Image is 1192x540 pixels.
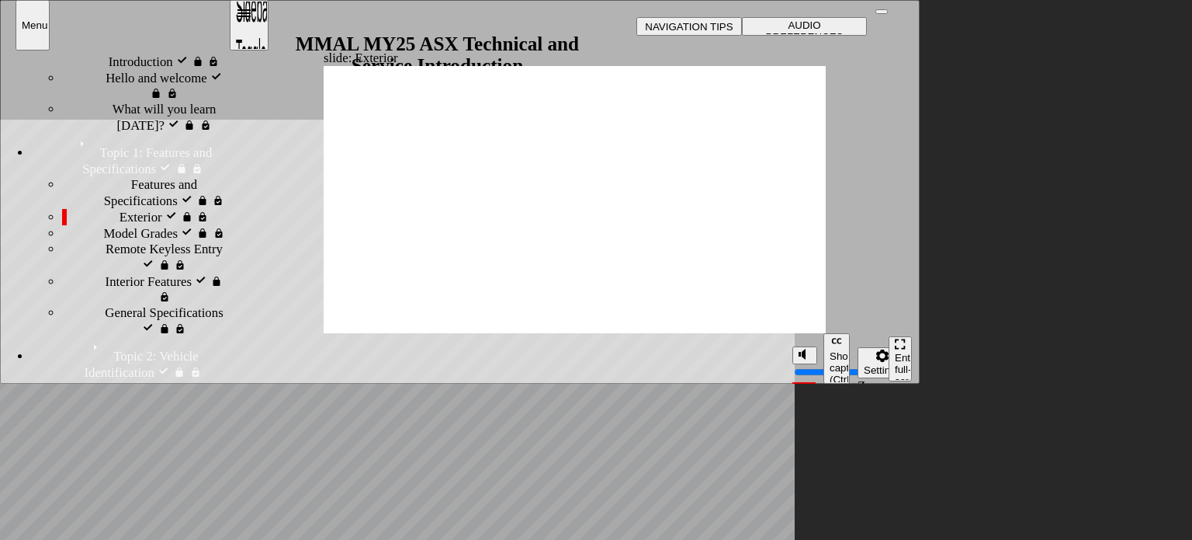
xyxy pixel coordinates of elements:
span: visited [181,226,196,241]
div: Show captions (Ctrl+Alt+C) [830,350,844,385]
div: Features and Specifications [62,177,228,209]
span: AUDIO PREFERENCES [766,19,844,43]
span: locked [192,54,207,69]
div: Exterior [62,209,228,225]
div: Enter full-screen (Ctrl+Alt+F) [895,352,906,399]
span: visited [168,118,183,133]
span: visited, locked [174,258,186,273]
div: Vehicle Identification [62,381,228,413]
div: Topic 1: Features and Specifications [31,134,228,177]
button: NAVIGATION TIPS [636,17,742,36]
span: visited [142,258,158,273]
span: Topic 2: Vehicle Identification [84,349,198,380]
span: visited [176,54,192,69]
span: locked [183,118,199,133]
span: visited [142,322,158,336]
input: volume [794,366,894,378]
div: Menu [22,19,43,31]
div: Topic 2: Vehicle Identification [31,337,228,381]
span: locked [173,365,189,380]
span: locked [175,162,191,176]
span: locked [158,258,174,273]
button: Show captions (Ctrl+Alt+C) [823,333,850,384]
span: locked [150,86,165,101]
span: Model Grades [103,226,178,241]
span: visited, locked [199,118,212,133]
button: top_links [875,9,888,14]
span: Exterior [120,210,162,225]
span: visited [158,365,173,380]
span: visited, locked [213,226,225,241]
span: NAVIGATION TIPS [645,21,733,33]
nav: slide navigation [889,333,912,384]
span: visited, locked [158,290,171,305]
button: Mute (Ctrl+Alt+M) [792,347,817,364]
div: misc controls [785,333,881,384]
span: locked [158,322,174,336]
span: Technical and Service Introduction [107,38,222,69]
div: Remote Keyless Entry [62,242,228,273]
span: Topic 1: Features and Specifications [82,145,212,176]
span: visited, locked [207,54,220,69]
div: Technical and Service Introduction [62,38,228,70]
span: locked [181,210,196,225]
span: visited, locked [174,322,186,336]
span: visited, locked [166,86,178,101]
label: Zoom to fit [858,378,889,424]
div: Interior Features [62,273,228,305]
span: Features and Specifications [104,177,197,208]
span: visited [165,210,181,225]
span: visited, locked [191,162,203,176]
div: General Specifications [62,305,228,337]
span: visited, locked [189,365,202,380]
div: Settings [864,364,901,376]
div: Hello and welcome [62,70,228,102]
button: AUDIO PREFERENCES [742,17,867,36]
button: Enter full-screen (Ctrl+Alt+F) [889,336,912,381]
div: What will you learn today? [62,102,228,134]
span: visited [159,162,175,176]
div: Model Grades [62,225,228,242]
button: Settings [858,347,907,378]
span: visited, locked [196,210,209,225]
span: locked [196,226,212,241]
